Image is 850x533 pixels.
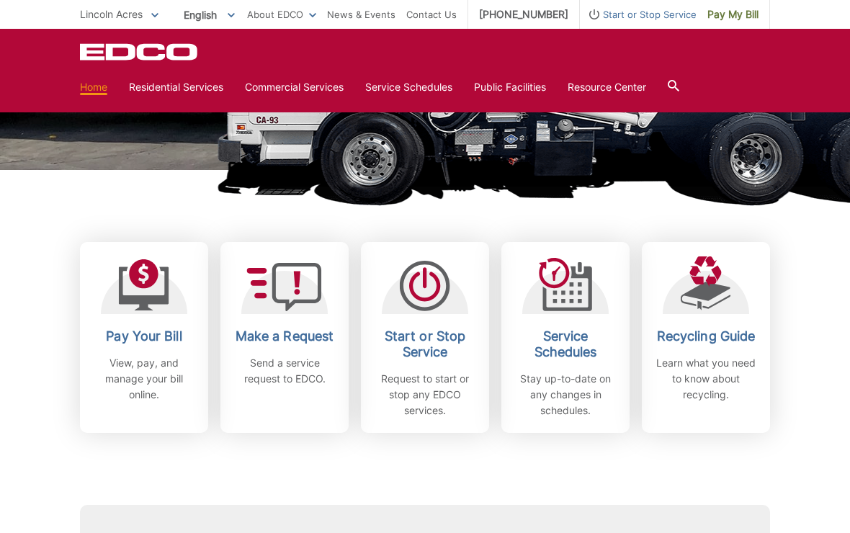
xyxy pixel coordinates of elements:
h2: Start or Stop Service [372,328,478,360]
h2: Recycling Guide [653,328,759,344]
a: Service Schedules [365,79,452,95]
a: Make a Request Send a service request to EDCO. [220,242,349,433]
a: Home [80,79,107,95]
h2: Make a Request [231,328,338,344]
span: Pay My Bill [707,6,759,22]
p: View, pay, and manage your bill online. [91,355,197,403]
p: Send a service request to EDCO. [231,355,338,387]
a: Pay Your Bill View, pay, and manage your bill online. [80,242,208,433]
p: Stay up-to-date on any changes in schedules. [512,371,619,418]
a: News & Events [327,6,395,22]
h2: Pay Your Bill [91,328,197,344]
a: Recycling Guide Learn what you need to know about recycling. [642,242,770,433]
a: Commercial Services [245,79,344,95]
h2: Service Schedules [512,328,619,360]
a: About EDCO [247,6,316,22]
a: Contact Us [406,6,457,22]
a: Public Facilities [474,79,546,95]
a: EDCD logo. Return to the homepage. [80,43,200,61]
span: Lincoln Acres [80,8,143,20]
p: Learn what you need to know about recycling. [653,355,759,403]
a: Resource Center [568,79,646,95]
p: Request to start or stop any EDCO services. [372,371,478,418]
a: Residential Services [129,79,223,95]
span: English [173,3,246,27]
a: Service Schedules Stay up-to-date on any changes in schedules. [501,242,630,433]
